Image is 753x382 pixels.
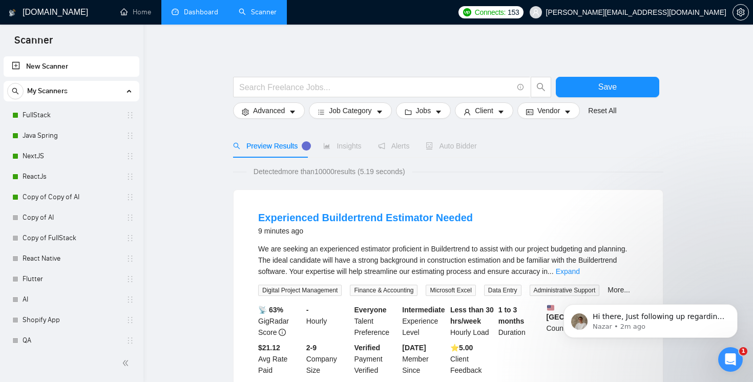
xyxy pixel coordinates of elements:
a: searchScanner [239,8,277,16]
b: [DATE] [402,344,426,352]
a: Copy of AI [23,207,120,228]
div: Profile image for NazarHi there, Just following up regarding your recent request. Is there anythi... [11,171,194,208]
span: holder [126,254,134,263]
a: FullStack [23,105,120,125]
a: Copy of Copy of AI [23,187,120,207]
img: logo [20,19,37,36]
img: Profile image for Dima [129,16,150,37]
p: How can we help? [20,125,184,142]
span: Help [162,313,179,321]
span: Client [475,105,493,116]
img: logo [9,5,16,21]
span: Messages [85,313,120,321]
span: setting [242,108,249,116]
button: setting [733,4,749,20]
span: info-circle [279,329,286,336]
span: Data Entry [484,285,521,296]
div: • 2m ago [69,189,100,200]
span: Detected more than 10000 results (5.19 seconds) [246,166,412,177]
p: Hi [EMAIL_ADDRESS][DOMAIN_NAME] 👋 [20,73,184,125]
b: Everyone [354,306,387,314]
button: Save [556,77,659,97]
span: My Scanners [27,81,68,101]
span: search [8,88,23,95]
span: holder [126,275,134,283]
span: Advanced [253,105,285,116]
b: - [306,306,309,314]
div: We are seeking an experienced estimator proficient in Buildertrend to assist with our project bud... [258,243,638,277]
span: Alerts [378,142,410,150]
b: 2-9 [306,344,317,352]
div: Client Feedback [448,342,496,376]
span: Jobs [416,105,431,116]
button: Help [137,288,205,329]
span: bars [318,108,325,116]
img: Profile image for Nazar [149,16,169,37]
span: search [531,82,551,92]
span: caret-down [289,108,296,116]
span: caret-down [497,108,505,116]
button: search [7,83,24,99]
b: Intermediate [402,306,445,314]
a: Expand [556,267,580,275]
div: Payment Verified [352,342,401,376]
button: settingAdvancedcaret-down [233,102,305,119]
span: search [233,142,240,150]
span: Scanner [6,33,61,54]
a: dashboardDashboard [172,8,218,16]
span: user [464,108,471,116]
span: robot [426,142,433,150]
iframe: Intercom notifications message [548,283,753,354]
span: Vendor [537,105,560,116]
button: barsJob Categorycaret-down [309,102,391,119]
div: Member Since [400,342,448,376]
a: setting [733,8,749,16]
a: AI [23,289,120,310]
span: holder [126,336,134,345]
div: Experience Level [400,304,448,338]
span: double-left [122,358,132,368]
div: Company Size [304,342,352,376]
div: Recent messageProfile image for NazarHi there, Just following up regarding your recent request. I... [10,155,195,209]
span: Connects: [475,7,506,18]
img: upwork-logo.png [463,8,471,16]
div: GigRadar Score [256,304,304,338]
iframe: Intercom live chat [718,347,743,372]
a: Copy of FullStack [23,228,120,248]
b: 📡 63% [258,306,283,314]
div: 9 minutes ago [258,225,473,237]
button: userClientcaret-down [455,102,513,119]
span: user [532,9,539,16]
span: info-circle [517,84,524,91]
span: holder [126,132,134,140]
div: Talent Preference [352,304,401,338]
span: Administrative Support [530,285,600,296]
b: Less than 30 hrs/week [450,306,494,325]
span: We are seeking an experienced estimator proficient in Buildertrend to assist with our project bud... [258,245,627,275]
img: Profile image for Nazar [21,179,41,200]
span: Insights [323,142,361,150]
b: $21.12 [258,344,280,352]
span: Microsoft Excel [426,285,475,296]
a: Flutter [23,269,120,289]
span: Search for help [21,268,83,279]
span: area-chart [323,142,330,150]
span: caret-down [435,108,442,116]
span: holder [126,193,134,201]
span: caret-down [564,108,571,116]
span: Job Category [329,105,371,116]
li: New Scanner [4,56,139,77]
a: Experienced Buildertrend Estimator Needed [258,212,473,223]
button: Search for help [15,263,190,283]
a: NextJS [23,146,120,166]
button: Messages [68,288,136,329]
button: folderJobscaret-down [396,102,451,119]
b: 1 to 3 months [498,306,525,325]
div: Country [545,304,593,338]
a: New Scanner [12,56,131,77]
a: Java Spring [23,125,120,146]
div: Tooltip anchor [302,141,311,151]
